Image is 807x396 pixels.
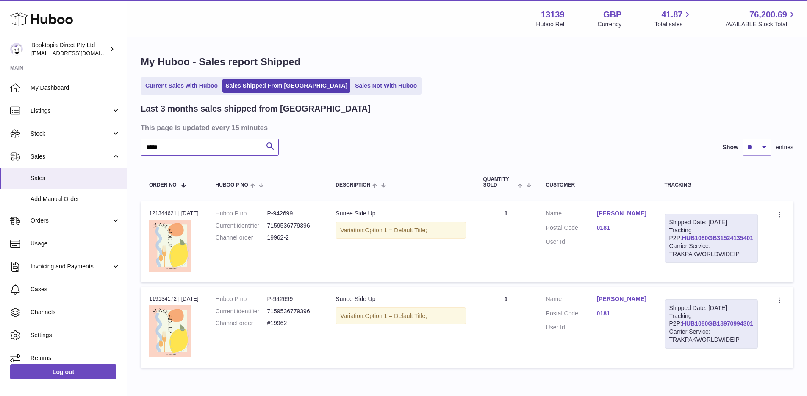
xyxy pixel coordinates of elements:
span: My Dashboard [31,84,120,92]
span: Invoicing and Payments [31,262,111,271]
a: Sales Shipped From [GEOGRAPHIC_DATA] [222,79,350,93]
span: Quantity Sold [483,177,516,188]
span: entries [776,143,793,151]
dt: Postal Code [546,310,597,320]
span: Order No [149,182,177,188]
span: Description [336,182,370,188]
dt: Channel order [216,319,267,327]
span: Option 1 = Default Title; [365,312,427,319]
dt: Huboo P no [216,209,267,218]
a: HUB1080GB31524135401 [682,234,753,241]
span: Option 1 = Default Title; [365,227,427,234]
a: Sales Not With Huboo [352,79,420,93]
dt: Name [546,295,597,305]
span: Add Manual Order [31,195,120,203]
div: Customer [546,182,648,188]
span: [EMAIL_ADDRESS][DOMAIN_NAME] [31,50,125,56]
div: Carrier Service: TRAKPAKWORLDWIDEIP [669,328,753,344]
span: Sales [31,153,111,161]
dt: Postal Code [546,224,597,234]
span: Stock [31,130,111,138]
a: Log out [10,364,116,379]
dd: #19962 [267,319,319,327]
td: 1 [474,287,537,368]
span: Cases [31,285,120,293]
div: Tracking P2P: [665,299,758,349]
div: Huboo Ref [536,20,565,28]
div: Variation: [336,307,466,325]
span: Huboo P no [216,182,248,188]
h3: This page is updated every 15 minutes [141,123,791,132]
img: buz@sabweb.com.au [10,43,23,56]
dt: User Id [546,238,597,246]
div: Variation: [336,222,466,239]
dt: Channel order [216,234,267,242]
dd: P-942699 [267,295,319,303]
div: Shipped Date: [DATE] [669,304,753,312]
span: Orders [31,217,111,225]
strong: GBP [603,9,621,20]
dt: User Id [546,323,597,332]
div: 121344621 | [DATE] [149,209,199,217]
dd: 19962-2 [267,234,319,242]
span: AVAILABLE Stock Total [725,20,797,28]
strong: 13139 [541,9,565,20]
img: 9781922598707_cover_7f01db32-b224-4898-b829-33394be15eb3.jpg [149,220,191,272]
a: [PERSON_NAME] [597,209,648,218]
td: 1 [474,201,537,282]
span: Usage [31,240,120,248]
span: Listings [31,107,111,115]
h2: Last 3 months sales shipped from [GEOGRAPHIC_DATA] [141,103,371,114]
span: 76,200.69 [749,9,787,20]
a: HUB1080GB18970994301 [682,320,753,327]
span: 41.87 [661,9,682,20]
span: Sales [31,174,120,182]
a: 0181 [597,224,648,232]
div: Currency [598,20,622,28]
a: 0181 [597,310,648,318]
dd: P-942699 [267,209,319,218]
div: Sunee Side Up [336,209,466,218]
dd: 7159536779396 [267,307,319,315]
div: Sunee Side Up [336,295,466,303]
dt: Name [546,209,597,220]
dt: Current identifier [216,307,267,315]
span: Total sales [654,20,692,28]
div: Tracking [665,182,758,188]
div: Shipped Date: [DATE] [669,218,753,226]
span: Returns [31,354,120,362]
dt: Current identifier [216,222,267,230]
label: Show [723,143,738,151]
div: 119134172 | [DATE] [149,295,199,303]
dt: Huboo P no [216,295,267,303]
img: 9781922598707_cover_7f01db32-b224-4898-b829-33394be15eb3.jpg [149,305,191,357]
dd: 7159536779396 [267,222,319,230]
a: [PERSON_NAME] [597,295,648,303]
a: Current Sales with Huboo [142,79,221,93]
h1: My Huboo - Sales report Shipped [141,55,793,69]
div: Tracking P2P: [665,214,758,263]
div: Carrier Service: TRAKPAKWORLDWIDEIP [669,242,753,258]
div: Booktopia Direct Pty Ltd [31,41,108,57]
span: Channels [31,308,120,316]
a: 41.87 Total sales [654,9,692,28]
a: 76,200.69 AVAILABLE Stock Total [725,9,797,28]
span: Settings [31,331,120,339]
